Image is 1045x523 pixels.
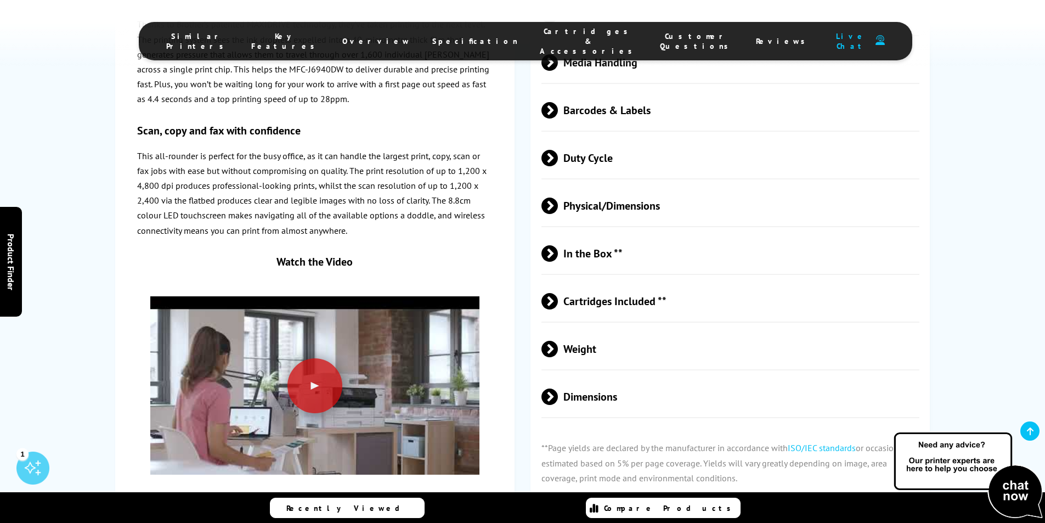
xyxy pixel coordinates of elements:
[891,431,1045,521] img: Open Live Chat window
[251,31,320,51] span: Key Features
[150,254,479,268] div: Watch the Video
[16,448,29,460] div: 1
[788,442,856,453] a: ISO/IEC standards
[541,89,920,131] span: Barcodes & Labels
[137,148,493,238] p: This all-rounder is perfect for the busy office, as it can handle the largest print, copy, scan o...
[5,233,16,290] span: Product Finder
[540,26,638,56] span: Cartridges & Accessories
[541,280,920,322] span: Cartridges Included **
[541,185,920,226] span: Physical/Dimensions
[137,123,493,137] h3: Scan, copy and fax with confidence
[342,36,410,46] span: Overview
[541,233,920,274] span: In the Box **
[541,137,920,178] span: Duty Cycle
[875,35,885,46] img: user-headset-duotone.svg
[604,503,737,513] span: Compare Products
[270,498,425,518] a: Recently Viewed
[530,430,930,497] p: **Page yields are declared by the manufacturer in accordance with or occasionally estimated based...
[166,31,229,51] span: Similar Printers
[286,503,411,513] span: Recently Viewed
[586,498,741,518] a: Compare Products
[833,31,870,51] span: Live Chat
[432,36,518,46] span: Specification
[541,376,920,417] span: Dimensions
[541,328,920,369] span: Weight
[660,31,734,51] span: Customer Questions
[756,36,811,46] span: Reviews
